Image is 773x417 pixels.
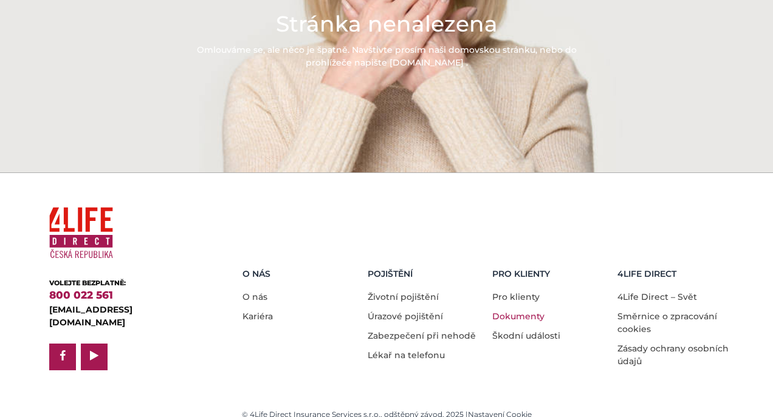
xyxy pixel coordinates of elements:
a: Úrazové pojištění [368,311,443,322]
a: Zabezpečení při nehodě [368,330,476,341]
a: 4Life Direct – Svět [617,291,697,302]
a: Lékař na telefonu [368,350,445,361]
a: Pro klienty [492,291,540,302]
a: Zásady ochrany osobních údajů [617,343,729,367]
a: Dokumenty [492,311,545,322]
a: 800 022 561 [49,289,113,301]
a: Kariéra [242,311,273,322]
a: Životní pojištění [368,291,439,302]
h5: O nás [242,269,359,279]
div: VOLEJTE BEZPLATNĚ: [49,278,204,288]
h5: Pojištění [368,269,484,279]
a: [EMAIL_ADDRESS][DOMAIN_NAME] [49,304,132,328]
a: O nás [242,291,267,302]
a: Směrnice o zpracování cookies [617,311,717,334]
h5: Pro Klienty [492,269,608,279]
h5: 4LIFE DIRECT [617,269,733,279]
a: Škodní události [492,330,560,341]
h1: Stránka nenalezena [193,8,580,39]
div: Omlouváme se, ale něco je špatně. Navštivte prosím naši domovskou stránku, nebo do prohlížeče nap... [193,44,580,69]
img: 4Life Direct Česká republika logo [49,202,113,263]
